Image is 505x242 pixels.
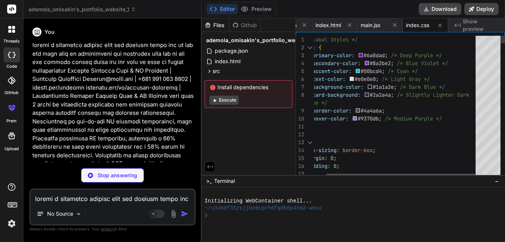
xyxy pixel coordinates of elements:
[337,163,340,169] span: ;
[306,91,361,98] span: --card-background:
[206,177,212,185] span: >_
[205,212,208,219] span: ❯
[391,52,442,59] span: /* Deep Purple */
[305,139,315,146] div: Click to collapse the range.
[373,147,376,154] span: ;
[296,36,304,44] div: 1
[296,59,304,67] div: 4
[205,198,312,205] span: Initializing WebContainer shell...
[29,225,196,233] p: Always double-check its answers. Your in Bind
[296,139,304,146] div: 13
[29,6,136,13] span: ademola_omisakin's_portfolio_website_1
[306,99,327,106] span: Blue */
[397,91,469,98] span: /* Slightly Lighter Dark
[334,163,337,169] span: 0
[379,115,382,122] span: ;
[306,68,352,75] span: --accent-color:
[6,63,17,70] label: code
[296,44,304,52] div: 2
[382,107,385,114] span: ;
[391,60,394,67] span: ;
[315,21,341,29] span: index.html
[361,21,381,29] span: main.jsx
[210,84,288,91] span: Install dependencies
[300,36,358,43] span: /* Global Styles */
[391,91,394,98] span: ;
[230,21,260,29] div: Github
[343,147,373,154] span: border-box
[385,115,442,122] span: /* Medium Purple */
[306,107,352,114] span: --border-color:
[214,46,249,55] span: package.json
[296,52,304,59] div: 3
[210,96,239,105] button: Execute
[495,177,499,185] span: −
[361,107,382,114] span: #4a4a6a
[214,177,235,185] span: Terminal
[370,60,391,67] span: #8a2be2
[376,76,379,82] span: ;
[5,217,18,230] img: settings
[370,91,391,98] span: #2a2a4a
[169,210,178,218] img: attachment
[3,38,20,44] label: threads
[238,4,275,14] button: Preview
[331,155,334,161] span: 0
[306,60,361,67] span: --secondary-color:
[98,172,137,179] p: Stop answering
[361,68,382,75] span: #00bcd4
[400,84,445,90] span: /* Dark Blue */
[394,84,397,90] span: ;
[296,75,304,83] div: 6
[6,118,17,124] label: prem
[306,115,349,122] span: --hover-color:
[207,4,238,14] button: Editor
[397,60,448,67] span: /* Blue Violet */
[385,52,388,59] span: ;
[306,76,346,82] span: --text-color:
[296,91,304,99] div: 8
[181,210,188,218] img: icon
[493,175,500,187] button: −
[296,115,304,123] div: 10
[213,67,220,75] span: src
[296,170,304,178] div: 17
[306,147,340,154] span: box-sizing:
[296,154,304,162] div: 15
[406,21,429,29] span: index.css
[205,205,322,212] span: ~/u3uk0f35zsjjbn9cprh6fq9h0p4tm2-wnxx
[306,84,364,90] span: --background-color:
[382,76,430,82] span: /* Light Gray */
[5,146,19,152] label: Upload
[101,227,115,231] span: privacy
[202,21,229,29] div: Files
[296,107,304,115] div: 9
[358,115,379,122] span: #9370db
[44,28,55,36] h6: You
[382,68,385,75] span: ;
[296,123,304,131] div: 11
[5,90,18,96] label: GitHub
[75,211,82,217] img: Pick Models
[318,44,321,51] span: {
[47,210,73,218] p: No Source
[214,57,241,66] span: index.html
[463,18,499,33] span: Show preview
[296,131,304,139] div: 12
[306,163,331,169] span: padding:
[464,3,499,15] button: Deploy
[373,84,394,90] span: #1a1a2e
[206,37,312,44] span: ademola_omisakin's_portfolio_website_1
[334,155,337,161] span: ;
[388,68,418,75] span: /* Cyan */
[296,162,304,170] div: 16
[296,146,304,154] div: 14
[306,155,327,161] span: margin:
[306,52,355,59] span: --primary-color:
[364,52,385,59] span: #6a0dad
[419,3,461,15] button: Download
[296,67,304,75] div: 5
[355,76,376,82] span: #e0e0e0
[296,83,304,91] div: 7
[305,44,315,52] div: Click to collapse the range.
